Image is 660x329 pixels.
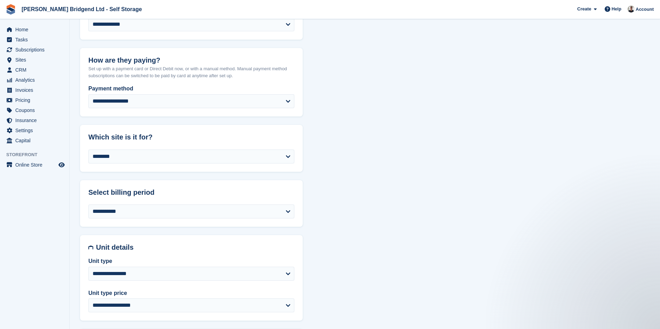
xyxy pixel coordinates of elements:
[577,6,591,13] span: Create
[6,4,16,15] img: stora-icon-8386f47178a22dfd0bd8f6a31ec36ba5ce8667c1dd55bd0f319d3a0aa187defe.svg
[96,243,294,251] h2: Unit details
[88,65,294,79] p: Set up with a payment card or Direct Debit now, or with a manual method. Manual payment method su...
[3,95,66,105] a: menu
[3,75,66,85] a: menu
[15,160,57,170] span: Online Store
[15,45,57,55] span: Subscriptions
[3,105,66,115] a: menu
[15,136,57,145] span: Capital
[6,151,69,158] span: Storefront
[3,25,66,34] a: menu
[3,35,66,45] a: menu
[88,257,294,265] label: Unit type
[628,6,635,13] img: Rhys Jones
[88,289,294,297] label: Unit type price
[3,65,66,75] a: menu
[88,85,294,93] label: Payment method
[88,188,294,196] h2: Select billing period
[15,35,57,45] span: Tasks
[19,3,145,15] a: [PERSON_NAME] Bridgend Ltd - Self Storage
[15,85,57,95] span: Invoices
[636,6,654,13] span: Account
[612,6,621,13] span: Help
[3,160,66,170] a: menu
[3,136,66,145] a: menu
[3,126,66,135] a: menu
[15,25,57,34] span: Home
[88,243,93,251] img: unit-details-icon-595b0c5c156355b767ba7b61e002efae458ec76ed5ec05730b8e856ff9ea34a9.svg
[15,126,57,135] span: Settings
[15,65,57,75] span: CRM
[3,45,66,55] a: menu
[57,161,66,169] a: Preview store
[3,55,66,65] a: menu
[88,56,294,64] h2: How are they paying?
[3,115,66,125] a: menu
[15,95,57,105] span: Pricing
[15,55,57,65] span: Sites
[15,115,57,125] span: Insurance
[15,75,57,85] span: Analytics
[15,105,57,115] span: Coupons
[3,85,66,95] a: menu
[88,133,294,141] h2: Which site is it for?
